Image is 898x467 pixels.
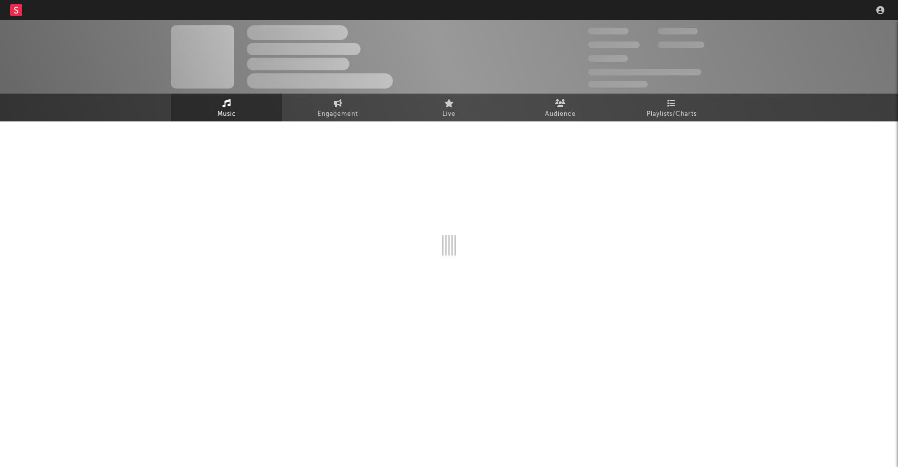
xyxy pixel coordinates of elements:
[647,108,697,120] span: Playlists/Charts
[658,28,698,34] span: 100,000
[282,94,393,121] a: Engagement
[171,94,282,121] a: Music
[545,108,576,120] span: Audience
[588,28,628,34] span: 300,000
[505,94,616,121] a: Audience
[217,108,236,120] span: Music
[588,41,640,48] span: 50,000,000
[442,108,456,120] span: Live
[588,81,648,88] span: Jump Score: 85.0
[616,94,727,121] a: Playlists/Charts
[588,69,701,75] span: 50,000,000 Monthly Listeners
[658,41,704,48] span: 1,000,000
[318,108,358,120] span: Engagement
[588,55,628,62] span: 100,000
[393,94,505,121] a: Live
